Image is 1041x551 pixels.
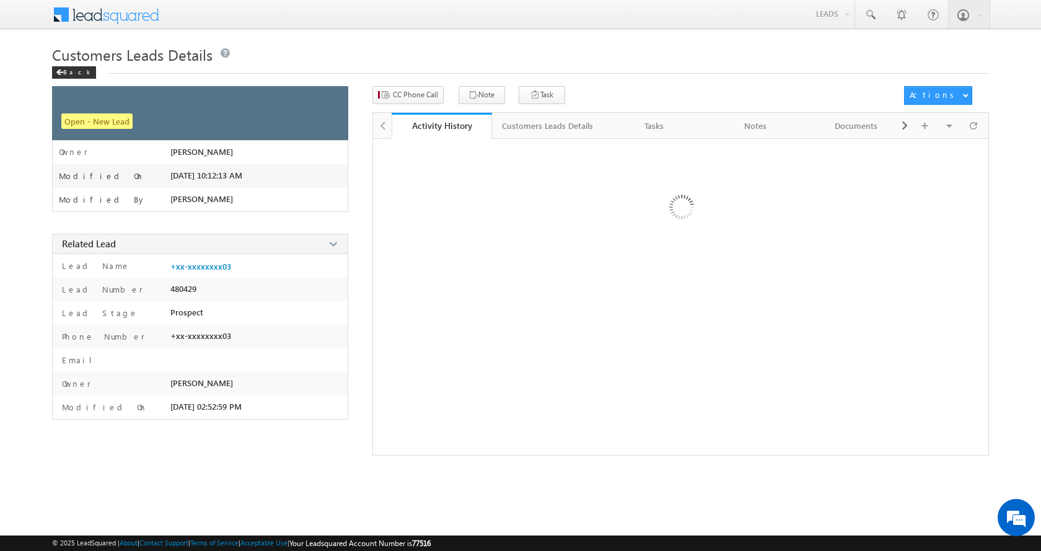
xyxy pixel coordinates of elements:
[59,355,102,366] label: Email
[392,113,493,139] a: Activity History
[62,237,116,250] span: Related Lead
[52,537,431,549] span: © 2025 LeadSquared | | | | |
[59,171,144,181] label: Modified On
[412,539,431,548] span: 77516
[59,331,145,342] label: Phone Number
[289,539,431,548] span: Your Leadsquared Account Number is
[170,307,203,317] span: Prospect
[59,284,143,295] label: Lead Number
[190,539,239,547] a: Terms of Service
[705,113,806,139] a: Notes
[170,194,233,204] span: [PERSON_NAME]
[170,262,231,271] a: +xx-xxxxxxxx03
[170,170,242,180] span: [DATE] 10:12:13 AM
[120,539,138,547] a: About
[170,378,233,388] span: [PERSON_NAME]
[240,539,288,547] a: Acceptable Use
[459,86,505,104] button: Note
[59,378,91,389] label: Owner
[52,66,96,79] div: Back
[604,113,705,139] a: Tasks
[502,118,593,133] div: Customers Leads Details
[401,120,483,131] div: Activity History
[910,89,959,100] div: Actions
[52,45,213,64] span: Customers Leads Details
[170,284,196,294] span: 480429
[59,402,147,413] label: Modified On
[59,260,130,271] label: Lead Name
[519,86,565,104] button: Task
[806,113,907,139] a: Documents
[59,147,88,157] label: Owner
[139,539,188,547] a: Contact Support
[61,113,133,129] span: Open - New Lead
[904,86,972,105] button: Actions
[59,195,146,205] label: Modified By
[372,86,444,104] button: CC Phone Call
[170,331,231,341] span: +xx-xxxxxxxx03
[715,118,795,133] div: Notes
[617,145,745,273] img: Loading ...
[492,113,604,139] a: Customers Leads Details
[59,307,138,319] label: Lead Stage
[170,402,242,412] span: [DATE] 02:52:59 PM
[393,89,438,100] span: CC Phone Call
[614,118,694,133] div: Tasks
[170,147,233,157] span: [PERSON_NAME]
[816,118,896,133] div: Documents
